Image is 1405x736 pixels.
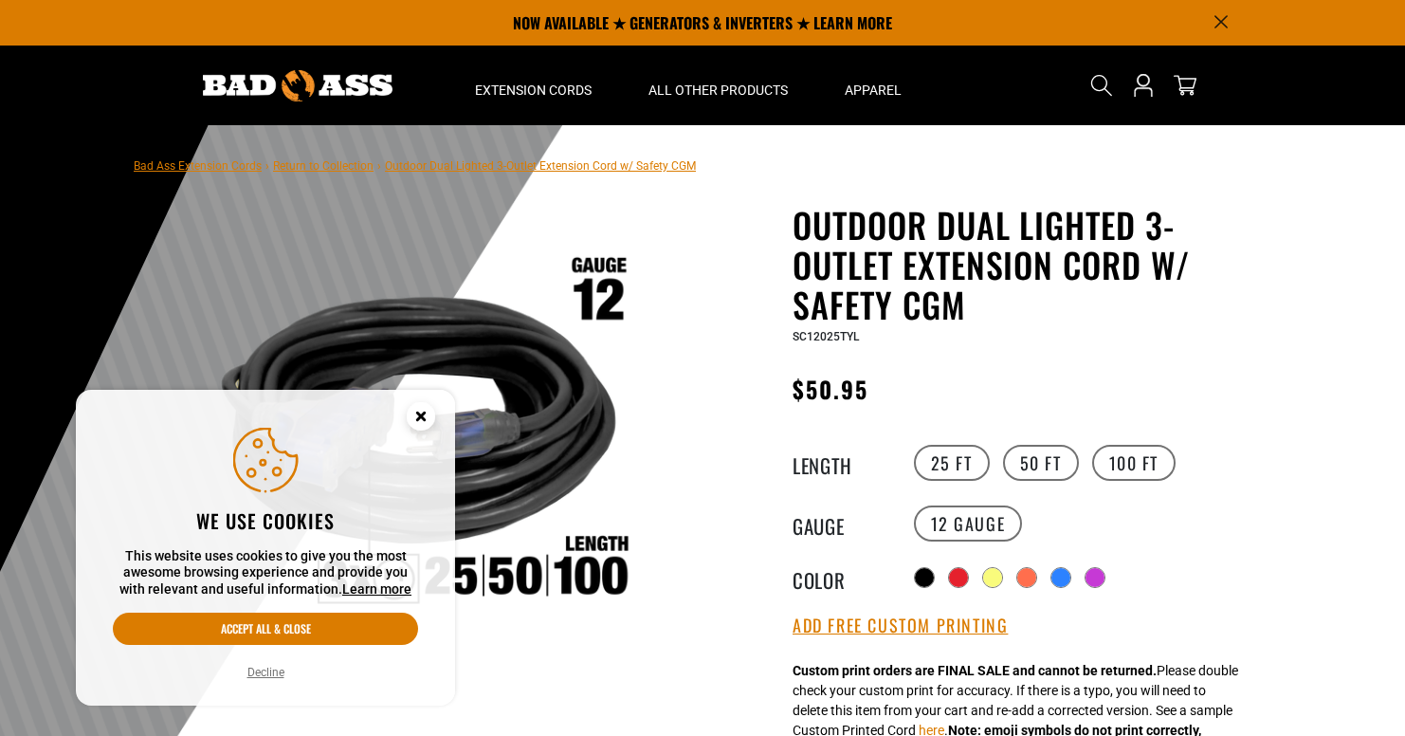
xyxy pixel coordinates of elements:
span: Outdoor Dual Lighted 3-Outlet Extension Cord w/ Safety CGM [385,159,696,173]
summary: Extension Cords [447,46,620,125]
label: 50 FT [1003,445,1079,481]
nav: breadcrumbs [134,154,696,176]
p: This website uses cookies to give you the most awesome browsing experience and provide you with r... [113,548,418,598]
button: Add Free Custom Printing [793,616,1008,636]
label: 12 Gauge [914,506,1023,542]
label: 25 FT [914,445,990,481]
button: Accept all & close [113,613,418,645]
summary: All Other Products [620,46,816,125]
span: All Other Products [648,82,788,99]
span: Apparel [845,82,902,99]
span: SC12025TYL [793,330,859,343]
legend: Length [793,451,887,475]
span: $50.95 [793,372,868,406]
span: Extension Cords [475,82,592,99]
span: › [265,159,269,173]
summary: Search [1086,70,1117,101]
summary: Apparel [816,46,930,125]
h1: Outdoor Dual Lighted 3-Outlet Extension Cord w/ Safety CGM [793,205,1257,324]
span: › [377,159,381,173]
button: Decline [242,663,290,682]
label: 100 FT [1092,445,1177,481]
strong: Custom print orders are FINAL SALE and cannot be returned. [793,663,1157,678]
img: Bad Ass Extension Cords [203,70,392,101]
a: Bad Ass Extension Cords [134,159,262,173]
a: Return to Collection [273,159,374,173]
aside: Cookie Consent [76,390,455,707]
legend: Color [793,565,887,590]
legend: Gauge [793,511,887,536]
a: Learn more [342,581,411,597]
h2: We use cookies [113,508,418,533]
